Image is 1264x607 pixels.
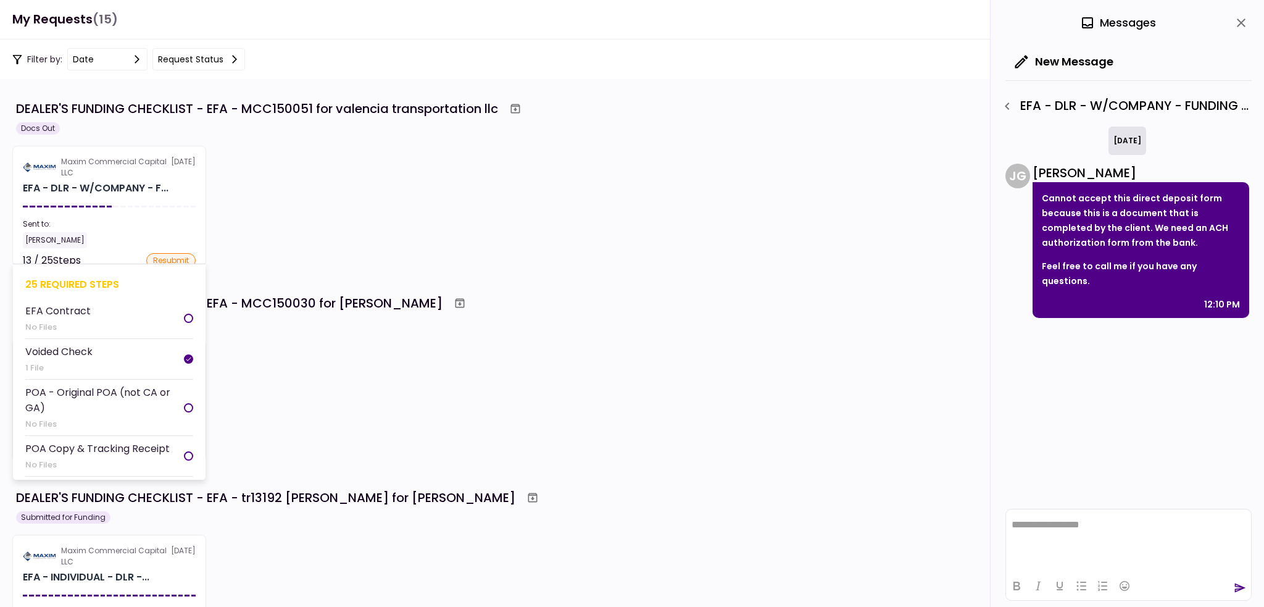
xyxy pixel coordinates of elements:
[449,292,471,314] button: Archive workflow
[25,418,184,430] div: No Files
[67,48,148,70] button: date
[1042,191,1240,250] p: Cannot accept this direct deposit form because this is a document that is completed by the client...
[61,156,171,178] div: Maxim Commercial Capital LLC
[16,294,443,312] div: DEALER'S FUNDING CHECKLIST - EFA - MCC150030 for [PERSON_NAME]
[25,303,91,319] div: EFA Contract
[522,487,544,509] button: Archive workflow
[23,181,168,196] div: EFA - DLR - W/COMPANY - FUNDING CHECKLIST
[146,253,196,268] div: resubmit
[25,441,170,456] div: POA Copy & Tracking Receipt
[1114,577,1135,595] button: Emojis
[16,122,60,135] div: Docs Out
[23,162,56,173] img: Partner logo
[23,232,87,248] div: [PERSON_NAME]
[23,253,81,268] div: 13 / 25 Steps
[23,551,56,562] img: Partner logo
[1108,127,1146,155] div: [DATE]
[23,570,149,585] div: EFA - INDIVIDUAL - DLR - FUNDING CHECKLIST
[1234,582,1246,594] button: send
[1006,509,1251,571] iframe: Rich Text Area
[1080,14,1156,32] div: Messages
[25,277,193,292] div: 25 required steps
[16,488,515,507] div: DEALER'S FUNDING CHECKLIST - EFA - tr13192 [PERSON_NAME] for [PERSON_NAME]
[93,7,118,32] span: (15)
[25,385,184,416] div: POA - Original POA (not CA or GA)
[152,48,245,70] button: Request status
[504,98,526,120] button: Archive workflow
[1071,577,1092,595] button: Bullet list
[1049,577,1070,595] button: Underline
[12,7,118,32] h1: My Requests
[1092,577,1113,595] button: Numbered list
[1005,46,1123,78] button: New Message
[25,459,170,471] div: No Files
[1028,577,1049,595] button: Italic
[25,362,93,374] div: 1 File
[16,99,498,118] div: DEALER'S FUNDING CHECKLIST - EFA - MCC150051 for valencia transportation llc
[61,545,171,567] div: Maxim Commercial Capital LLC
[1231,12,1252,33] button: close
[1006,577,1027,595] button: Bold
[12,48,245,70] div: Filter by:
[23,156,196,178] div: [DATE]
[25,321,91,333] div: No Files
[1005,164,1030,188] div: J G
[997,96,1252,117] div: EFA - DLR - W/COMPANY - FUNDING CHECKLIST - Voided Check
[1042,259,1240,288] p: Feel free to call me if you have any questions.
[25,344,93,359] div: Voided Check
[16,511,110,524] div: Submitted for Funding
[1204,297,1240,312] div: 12:10 PM
[1033,164,1249,182] div: [PERSON_NAME]
[73,52,94,66] div: date
[23,219,196,230] div: Sent to:
[23,545,196,567] div: [DATE]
